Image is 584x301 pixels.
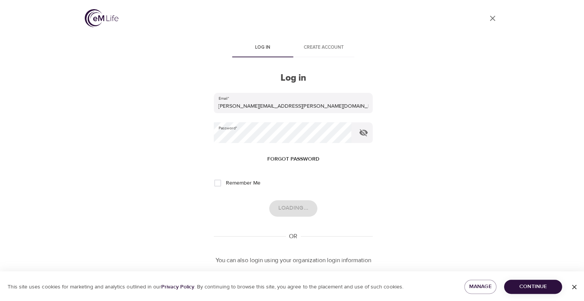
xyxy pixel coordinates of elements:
button: Manage [462,279,494,293]
span: Log in [236,43,287,51]
div: OR [285,231,299,240]
div: disabled tabs example [213,39,371,57]
span: Create account [297,43,348,51]
span: Forgot password [266,154,318,163]
h2: Log in [213,72,371,83]
span: Continue [508,281,554,290]
a: close [481,9,500,27]
button: Forgot password [263,151,321,166]
a: Privacy Policy [160,282,194,289]
button: Continue [502,279,560,293]
p: You can also login using your organization login information [213,255,371,264]
span: Remember Me [225,178,259,186]
img: logo [84,9,118,27]
span: Manage [468,281,488,290]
